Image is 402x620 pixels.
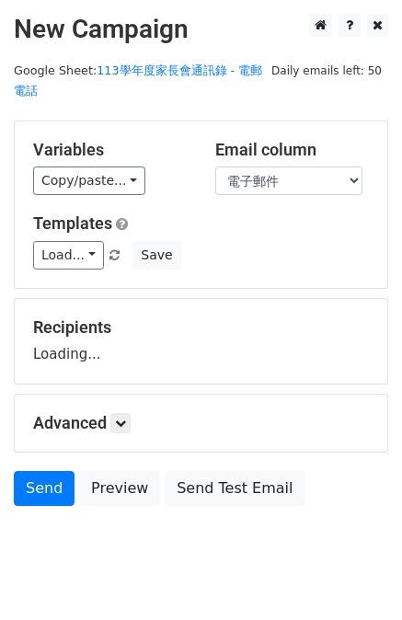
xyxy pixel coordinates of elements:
[33,413,369,433] h5: Advanced
[265,61,388,81] span: Daily emails left: 50
[215,140,370,160] h5: Email column
[14,63,262,98] small: Google Sheet:
[33,166,145,195] a: Copy/paste...
[33,317,369,338] h5: Recipients
[265,63,388,77] a: Daily emails left: 50
[14,63,262,98] a: 113學年度家長會通訊錄 - 電郵電話
[132,241,180,270] button: Save
[33,213,112,233] a: Templates
[33,317,369,365] div: Loading...
[14,14,388,45] h2: New Campaign
[79,471,160,506] a: Preview
[33,140,188,160] h5: Variables
[33,241,104,270] a: Load...
[14,471,75,506] a: Send
[165,471,304,506] a: Send Test Email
